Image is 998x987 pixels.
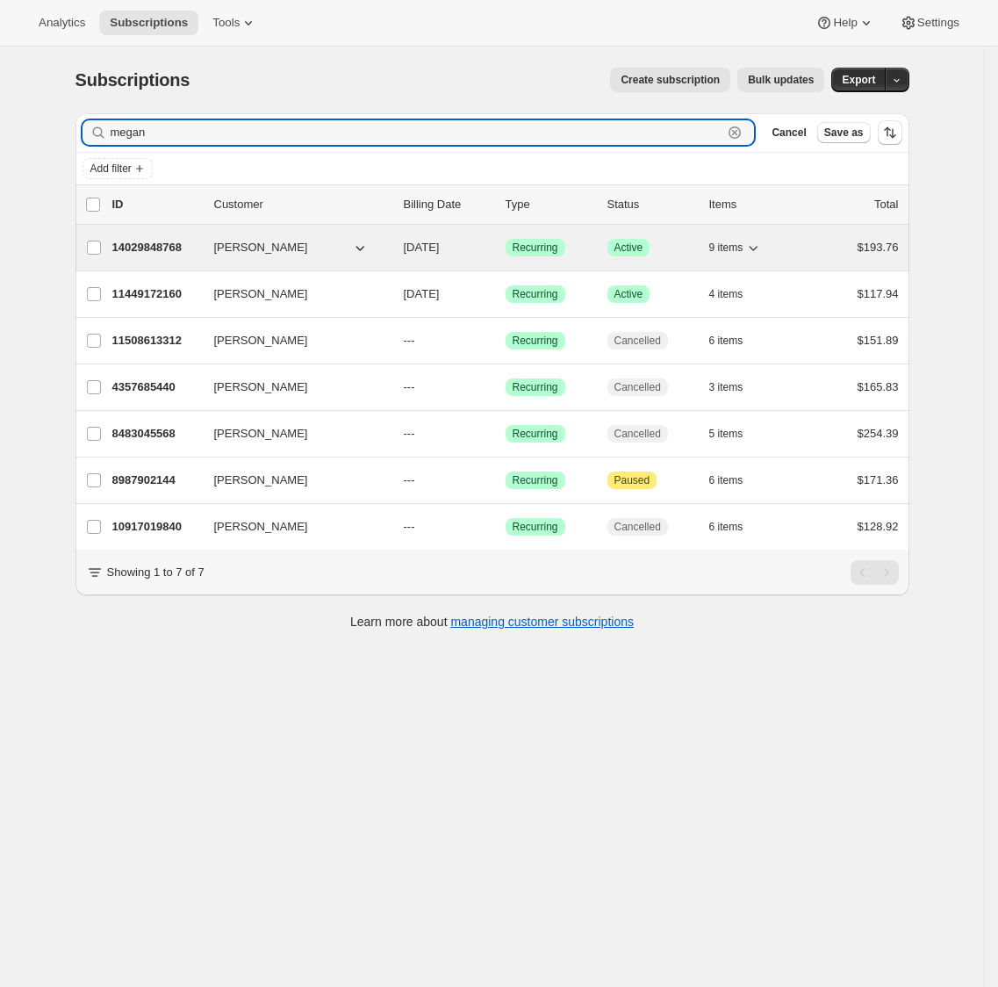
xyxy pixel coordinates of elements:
span: 4 items [709,287,743,301]
span: Cancelled [614,427,661,441]
span: Tools [212,16,240,30]
button: [PERSON_NAME] [204,234,379,262]
button: 9 items [709,235,763,260]
p: Customer [214,196,390,213]
span: Bulk updates [748,73,814,87]
span: [PERSON_NAME] [214,425,308,443]
p: Status [607,196,695,213]
div: Type [506,196,593,213]
div: 14029848768[PERSON_NAME][DATE]SuccessRecurringSuccessActive9 items$193.76 [112,235,899,260]
div: IDCustomerBilling DateTypeStatusItemsTotal [112,196,899,213]
span: Paused [614,473,650,487]
button: [PERSON_NAME] [204,420,379,448]
div: 8483045568[PERSON_NAME]---SuccessRecurringCancelled5 items$254.39 [112,421,899,446]
button: Export [831,68,886,92]
button: 6 items [709,328,763,353]
span: Recurring [513,241,558,255]
span: Recurring [513,427,558,441]
span: Recurring [513,380,558,394]
span: Cancelled [614,380,661,394]
a: managing customer subscriptions [450,615,634,629]
button: Clear [726,124,743,141]
nav: Pagination [851,560,899,585]
button: Subscriptions [99,11,198,35]
span: Create subscription [621,73,720,87]
button: Save as [817,122,871,143]
p: 4357685440 [112,378,200,396]
button: 5 items [709,421,763,446]
span: [PERSON_NAME] [214,239,308,256]
span: --- [404,520,415,533]
span: 6 items [709,520,743,534]
p: Total [874,196,898,213]
span: --- [404,380,415,393]
div: 11449172160[PERSON_NAME][DATE]SuccessRecurringSuccessActive4 items$117.94 [112,282,899,306]
span: [PERSON_NAME] [214,285,308,303]
span: 6 items [709,334,743,348]
button: 6 items [709,515,763,539]
p: Billing Date [404,196,492,213]
p: 14029848768 [112,239,200,256]
span: Recurring [513,287,558,301]
span: Subscriptions [110,16,188,30]
span: --- [404,334,415,347]
span: Cancel [772,126,806,140]
div: 10917019840[PERSON_NAME]---SuccessRecurringCancelled6 items$128.92 [112,515,899,539]
p: 11508613312 [112,332,200,349]
div: Items [709,196,797,213]
p: 8987902144 [112,472,200,489]
span: Cancelled [614,520,661,534]
span: [DATE] [404,241,440,254]
span: [PERSON_NAME] [214,378,308,396]
span: 9 items [709,241,743,255]
button: Bulk updates [737,68,824,92]
span: $254.39 [858,427,899,440]
p: 11449172160 [112,285,200,303]
button: Analytics [28,11,96,35]
div: 11508613312[PERSON_NAME]---SuccessRecurringCancelled6 items$151.89 [112,328,899,353]
span: [DATE] [404,287,440,300]
div: 4357685440[PERSON_NAME]---SuccessRecurringCancelled3 items$165.83 [112,375,899,400]
button: Tools [202,11,268,35]
span: $171.36 [858,473,899,486]
p: 10917019840 [112,518,200,536]
button: [PERSON_NAME] [204,280,379,308]
p: ID [112,196,200,213]
button: [PERSON_NAME] [204,373,379,401]
span: Recurring [513,473,558,487]
button: Help [805,11,885,35]
span: Analytics [39,16,85,30]
p: 8483045568 [112,425,200,443]
span: --- [404,427,415,440]
span: [PERSON_NAME] [214,518,308,536]
span: [PERSON_NAME] [214,472,308,489]
div: 8987902144[PERSON_NAME]---SuccessRecurringAttentionPaused6 items$171.36 [112,468,899,493]
button: 4 items [709,282,763,306]
button: [PERSON_NAME] [204,327,379,355]
span: Recurring [513,520,558,534]
span: Subscriptions [75,70,190,90]
span: 5 items [709,427,743,441]
span: 3 items [709,380,743,394]
button: Create subscription [610,68,730,92]
span: 6 items [709,473,743,487]
button: Cancel [765,122,813,143]
p: Showing 1 to 7 of 7 [107,564,205,581]
button: 3 items [709,375,763,400]
span: $151.89 [858,334,899,347]
span: Recurring [513,334,558,348]
button: Settings [889,11,970,35]
span: Help [833,16,857,30]
input: Filter subscribers [111,120,723,145]
span: Save as [824,126,864,140]
span: $165.83 [858,380,899,393]
span: Settings [917,16,959,30]
span: [PERSON_NAME] [214,332,308,349]
button: 6 items [709,468,763,493]
span: $193.76 [858,241,899,254]
span: --- [404,473,415,486]
button: [PERSON_NAME] [204,513,379,541]
span: Export [842,73,875,87]
span: Active [614,287,643,301]
p: Learn more about [350,613,634,630]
